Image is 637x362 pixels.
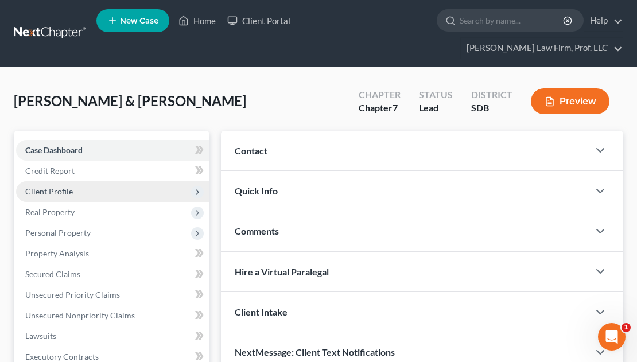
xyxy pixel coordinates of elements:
[419,88,453,102] div: Status
[25,145,83,155] span: Case Dashboard
[235,185,278,196] span: Quick Info
[393,102,398,113] span: 7
[16,305,209,326] a: Unsecured Nonpriority Claims
[173,10,222,31] a: Home
[25,186,73,196] span: Client Profile
[235,225,279,236] span: Comments
[120,17,158,25] span: New Case
[25,207,75,217] span: Real Property
[25,228,91,238] span: Personal Property
[471,88,512,102] div: District
[598,323,626,351] iframe: Intercom live chat
[419,102,453,115] div: Lead
[16,140,209,161] a: Case Dashboard
[25,248,89,258] span: Property Analysis
[235,266,329,277] span: Hire a Virtual Paralegal
[25,310,135,320] span: Unsecured Nonpriority Claims
[14,92,246,109] span: [PERSON_NAME] & [PERSON_NAME]
[16,161,209,181] a: Credit Report
[25,352,99,361] span: Executory Contracts
[25,269,80,279] span: Secured Claims
[235,347,395,357] span: NextMessage: Client Text Notifications
[584,10,623,31] a: Help
[461,38,623,59] a: [PERSON_NAME] Law Firm, Prof. LLC
[25,331,56,341] span: Lawsuits
[531,88,609,114] button: Preview
[359,88,401,102] div: Chapter
[25,166,75,176] span: Credit Report
[222,10,296,31] a: Client Portal
[16,285,209,305] a: Unsecured Priority Claims
[25,290,120,299] span: Unsecured Priority Claims
[359,102,401,115] div: Chapter
[471,102,512,115] div: SDB
[16,243,209,264] a: Property Analysis
[16,264,209,285] a: Secured Claims
[235,306,288,317] span: Client Intake
[235,145,267,156] span: Contact
[460,10,565,31] input: Search by name...
[16,326,209,347] a: Lawsuits
[622,323,631,332] span: 1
